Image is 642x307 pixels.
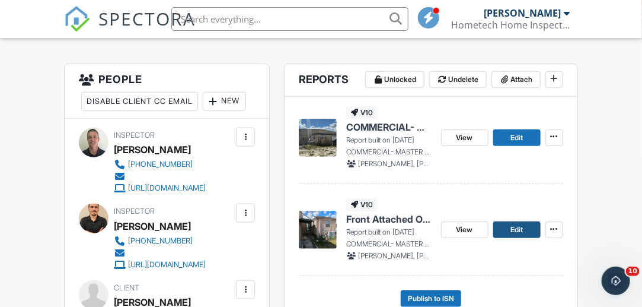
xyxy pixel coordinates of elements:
[128,183,206,193] div: [URL][DOMAIN_NAME]
[114,141,191,159] div: [PERSON_NAME]
[81,92,198,111] div: Disable Client CC Email
[64,6,90,32] img: The Best Home Inspection Software - Spectora
[114,259,206,271] a: [URL][DOMAIN_NAME]
[114,283,139,292] span: Client
[64,16,196,41] a: SPECTORA
[203,92,246,111] div: New
[128,260,206,270] div: [URL][DOMAIN_NAME]
[98,6,196,31] span: SPECTORA
[114,131,155,140] span: Inspector
[171,7,408,31] input: Search everything...
[114,182,206,194] a: [URL][DOMAIN_NAME]
[114,207,155,216] span: Inspector
[65,64,269,119] h3: People
[128,236,193,246] div: [PHONE_NUMBER]
[128,160,193,169] div: [PHONE_NUMBER]
[602,267,630,295] iframe: Intercom live chat
[452,19,570,31] div: Hometech Home Inspections
[626,267,640,276] span: 10
[114,235,206,247] a: [PHONE_NUMBER]
[484,7,561,19] div: [PERSON_NAME]
[114,217,191,235] div: [PERSON_NAME]
[114,159,206,170] a: [PHONE_NUMBER]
